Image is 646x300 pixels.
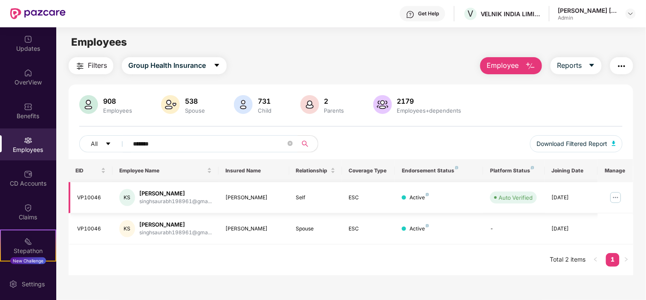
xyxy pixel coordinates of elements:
div: Self [296,194,335,202]
div: ESC [349,225,388,233]
div: Active [410,225,429,233]
img: svg+xml;base64,PHN2ZyB4bWxucz0iaHR0cDovL3d3dy53My5vcmcvMjAwMC9zdmciIHhtbG5zOnhsaW5rPSJodHRwOi8vd3... [161,95,180,114]
span: Filters [88,60,107,71]
img: svg+xml;base64,PHN2ZyB4bWxucz0iaHR0cDovL3d3dy53My5vcmcvMjAwMC9zdmciIHdpZHRoPSIyNCIgaGVpZ2h0PSIyNC... [75,61,85,71]
div: [DATE] [552,194,591,202]
div: Active [410,194,429,202]
div: New Challenge [10,257,46,264]
span: V [468,9,474,19]
th: Employee Name [112,159,219,182]
img: svg+xml;base64,PHN2ZyBpZD0iRHJvcGRvd24tMzJ4MzIiIHhtbG5zPSJodHRwOi8vd3d3LnczLm9yZy8yMDAwL3N2ZyIgd2... [627,10,634,17]
img: New Pazcare Logo [10,8,66,19]
img: svg+xml;base64,PHN2ZyB4bWxucz0iaHR0cDovL3d3dy53My5vcmcvMjAwMC9zdmciIHdpZHRoPSI4IiBoZWlnaHQ9IjgiIH... [426,193,429,196]
img: svg+xml;base64,PHN2ZyB4bWxucz0iaHR0cDovL3d3dy53My5vcmcvMjAwMC9zdmciIHhtbG5zOnhsaW5rPSJodHRwOi8vd3... [79,95,98,114]
div: VP10046 [77,225,106,233]
div: 2 [323,97,346,105]
button: left [589,253,603,267]
div: Child [256,107,273,114]
div: 538 [183,97,207,105]
button: Filters [69,57,113,74]
li: Previous Page [589,253,603,267]
img: svg+xml;base64,PHN2ZyB4bWxucz0iaHR0cDovL3d3dy53My5vcmcvMjAwMC9zdmciIHdpZHRoPSIyNCIgaGVpZ2h0PSIyNC... [617,61,627,71]
img: svg+xml;base64,PHN2ZyB4bWxucz0iaHR0cDovL3d3dy53My5vcmcvMjAwMC9zdmciIHdpZHRoPSI4IiBoZWlnaHQ9IjgiIH... [455,166,459,169]
th: Coverage Type [342,159,395,182]
th: Joining Date [545,159,598,182]
button: Group Health Insurancecaret-down [122,57,227,74]
div: [PERSON_NAME] [225,194,283,202]
th: Manage [598,159,633,182]
img: svg+xml;base64,PHN2ZyB4bWxucz0iaHR0cDovL3d3dy53My5vcmcvMjAwMC9zdmciIHhtbG5zOnhsaW5rPSJodHRwOi8vd3... [525,61,536,71]
div: VELNIK INDIA LIMITED [481,10,540,18]
img: svg+xml;base64,PHN2ZyBpZD0iSGVscC0zMngzMiIgeG1sbnM9Imh0dHA6Ly93d3cudzMub3JnLzIwMDAvc3ZnIiB3aWR0aD... [406,10,415,19]
span: caret-down [213,62,220,70]
img: svg+xml;base64,PHN2ZyB4bWxucz0iaHR0cDovL3d3dy53My5vcmcvMjAwMC9zdmciIHdpZHRoPSIyMSIgaGVpZ2h0PSIyMC... [24,237,32,246]
div: Employees [101,107,134,114]
img: svg+xml;base64,PHN2ZyBpZD0iSG9tZSIgeG1sbnM9Imh0dHA6Ly93d3cudzMub3JnLzIwMDAvc3ZnIiB3aWR0aD0iMjAiIG... [24,69,32,77]
button: Employee [480,57,542,74]
span: close-circle [288,140,293,148]
div: 2179 [395,97,463,105]
span: Employees [71,36,127,48]
img: svg+xml;base64,PHN2ZyBpZD0iU2V0dGluZy0yMHgyMCIgeG1sbnM9Imh0dHA6Ly93d3cudzMub3JnLzIwMDAvc3ZnIiB3aW... [9,280,17,288]
div: Spouse [183,107,207,114]
span: Group Health Insurance [128,60,206,71]
div: singhsaurabh198961@gma... [139,198,212,206]
li: Next Page [620,253,633,267]
span: Employee Name [119,167,205,174]
div: KS [119,220,135,237]
span: Relationship [296,167,329,174]
div: Stepathon [1,247,55,255]
th: EID [69,159,113,182]
img: svg+xml;base64,PHN2ZyBpZD0iRW1wbG95ZWVzIiB4bWxucz0iaHR0cDovL3d3dy53My5vcmcvMjAwMC9zdmciIHdpZHRoPS... [24,136,32,145]
span: EID [75,167,100,174]
div: KS [119,189,135,206]
span: search [297,140,314,147]
div: Get Help [418,10,439,17]
span: All [91,139,98,149]
div: [PERSON_NAME] [139,189,212,198]
div: Employees+dependents [395,107,463,114]
div: Settings [19,280,47,288]
div: [PERSON_NAME] [PERSON_NAME] [558,6,618,15]
button: search [297,135,318,152]
div: 908 [101,97,134,105]
img: svg+xml;base64,PHN2ZyB4bWxucz0iaHR0cDovL3d3dy53My5vcmcvMjAwMC9zdmciIHhtbG5zOnhsaW5rPSJodHRwOi8vd3... [612,141,616,146]
button: Reportscaret-down [551,57,602,74]
div: 731 [256,97,273,105]
li: Total 2 items [550,253,585,267]
span: right [624,257,629,262]
div: ESC [349,194,388,202]
div: singhsaurabh198961@gma... [139,229,212,237]
div: Admin [558,15,618,21]
span: caret-down [588,62,595,70]
img: svg+xml;base64,PHN2ZyB4bWxucz0iaHR0cDovL3d3dy53My5vcmcvMjAwMC9zdmciIHhtbG5zOnhsaW5rPSJodHRwOi8vd3... [300,95,319,114]
img: svg+xml;base64,PHN2ZyBpZD0iQmVuZWZpdHMiIHhtbG5zPSJodHRwOi8vd3d3LnczLm9yZy8yMDAwL3N2ZyIgd2lkdGg9Ij... [24,102,32,111]
img: svg+xml;base64,PHN2ZyBpZD0iVXBkYXRlZCIgeG1sbnM9Imh0dHA6Ly93d3cudzMub3JnLzIwMDAvc3ZnIiB3aWR0aD0iMj... [24,35,32,44]
th: Relationship [289,159,342,182]
span: Download Filtered Report [537,139,608,149]
span: Reports [557,60,582,71]
div: Spouse [296,225,335,233]
img: svg+xml;base64,PHN2ZyBpZD0iQ2xhaW0iIHhtbG5zPSJodHRwOi8vd3d3LnczLm9yZy8yMDAwL3N2ZyIgd2lkdGg9IjIwIi... [24,204,32,212]
button: Download Filtered Report [530,135,623,152]
div: Endorsement Status [402,167,476,174]
img: svg+xml;base64,PHN2ZyB4bWxucz0iaHR0cDovL3d3dy53My5vcmcvMjAwMC9zdmciIHdpZHRoPSI4IiBoZWlnaHQ9IjgiIH... [426,224,429,227]
th: Insured Name [219,159,289,182]
img: svg+xml;base64,PHN2ZyB4bWxucz0iaHR0cDovL3d3dy53My5vcmcvMjAwMC9zdmciIHhtbG5zOnhsaW5rPSJodHRwOi8vd3... [373,95,392,114]
span: left [593,257,598,262]
span: caret-down [105,141,111,148]
img: manageButton [609,191,623,204]
span: close-circle [288,141,293,146]
div: Parents [323,107,346,114]
button: right [620,253,633,267]
button: Allcaret-down [79,135,131,152]
a: 1 [606,253,620,266]
div: Platform Status [490,167,538,174]
img: svg+xml;base64,PHN2ZyBpZD0iQ0RfQWNjb3VudHMiIGRhdGEtbmFtZT0iQ0QgQWNjb3VudHMiIHhtbG5zPSJodHRwOi8vd3... [24,170,32,178]
span: Employee [487,60,519,71]
td: - [483,213,545,245]
div: [PERSON_NAME] [139,221,212,229]
div: VP10046 [77,194,106,202]
img: svg+xml;base64,PHN2ZyB4bWxucz0iaHR0cDovL3d3dy53My5vcmcvMjAwMC9zdmciIHdpZHRoPSI4IiBoZWlnaHQ9IjgiIH... [531,166,534,169]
